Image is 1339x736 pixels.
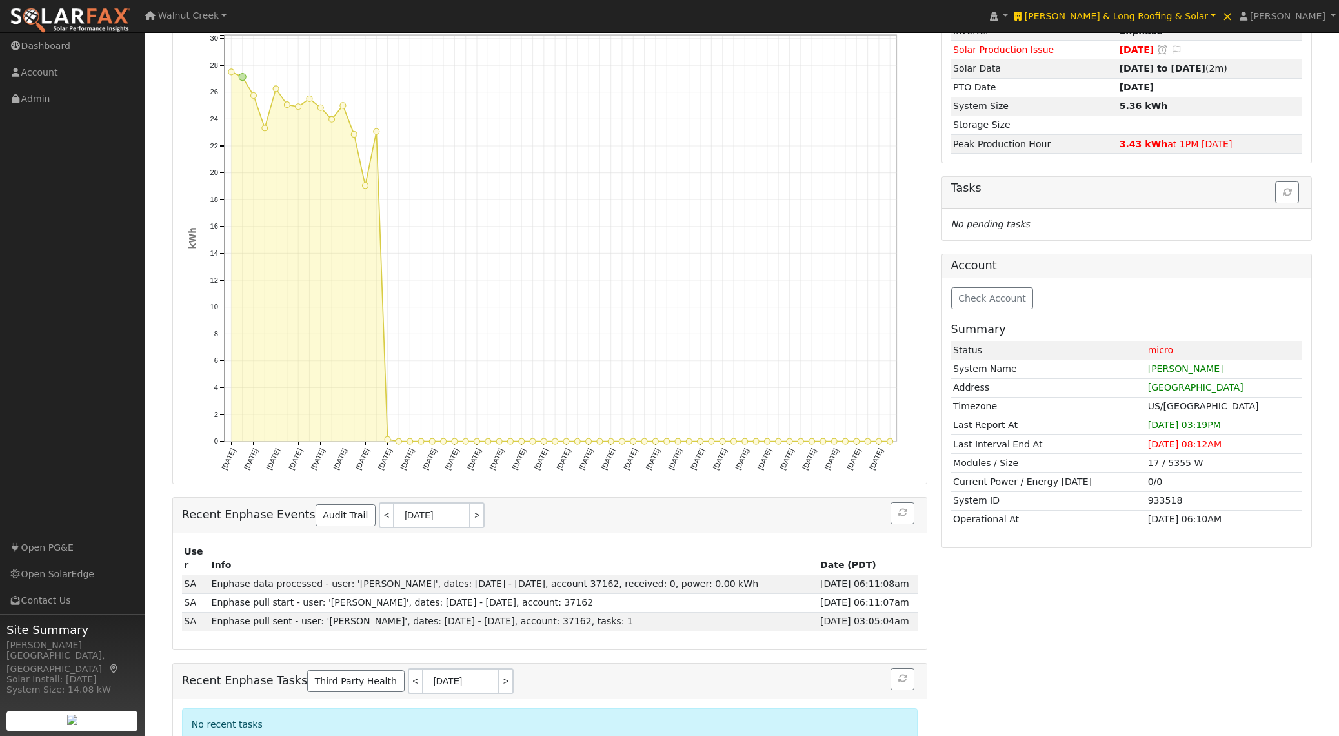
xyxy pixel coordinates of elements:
circle: onclick="" [709,439,714,445]
text: 8 [214,330,217,338]
circle: onclick="" [686,439,692,445]
td: at 1PM [DATE] [1117,135,1302,154]
circle: onclick="" [496,439,502,445]
circle: onclick="" [452,439,458,445]
circle: onclick="" [887,439,893,445]
circle: onclick="" [317,105,323,110]
circle: onclick="" [563,439,569,445]
text: [DATE] [823,447,840,471]
text: kWh [188,228,197,249]
span: (2m) [1120,63,1227,74]
strong: 3.43 kWh [1120,139,1168,149]
text: [DATE] [310,447,327,471]
td: [DATE] 03:05:04am [818,612,918,631]
span: [DATE] [1120,45,1154,55]
text: [DATE] [243,447,259,471]
a: < [408,668,422,694]
text: [DATE] [354,447,371,471]
td: [GEOGRAPHIC_DATA] [1145,378,1302,397]
circle: onclick="" [262,125,268,131]
text: 20 [210,169,217,177]
text: 22 [210,142,217,150]
span: × [1222,8,1233,24]
circle: onclick="" [787,439,792,445]
circle: onclick="" [407,439,413,445]
text: [DATE] [555,447,572,471]
text: [DATE] [287,447,304,471]
circle: onclick="" [630,439,636,445]
h5: Account [951,259,997,272]
circle: onclick="" [296,104,301,110]
td: Address [951,378,1146,397]
circle: onclick="" [698,439,703,445]
text: [DATE] [466,447,483,471]
text: 26 [210,88,217,96]
text: 28 [210,61,217,69]
text: [DATE] [868,447,885,471]
circle: onclick="" [652,439,658,445]
circle: onclick="" [239,74,246,81]
a: Third Party Health [307,670,404,692]
text: 12 [210,276,217,284]
td: [PERSON_NAME] [1145,360,1302,378]
text: 10 [210,303,217,311]
div: System Size: 14.08 kW [6,683,138,697]
circle: onclick="" [854,439,860,445]
td: Last Report At [951,416,1146,434]
td: SDP Admin [182,575,209,593]
circle: onclick="" [250,93,256,99]
circle: onclick="" [731,439,737,445]
h5: Recent Enphase Tasks [182,668,918,694]
circle: onclick="" [273,86,279,92]
circle: onclick="" [284,102,290,108]
a: Audit Trail [316,504,376,526]
span: Solar Production Issue [953,45,1054,55]
circle: onclick="" [474,439,480,445]
span: [DATE] [1120,82,1154,92]
circle: onclick="" [586,439,592,445]
circle: onclick="" [307,96,312,102]
span: Walnut Creek [158,10,219,21]
h5: Summary [951,323,1303,336]
circle: onclick="" [519,439,525,445]
text: [DATE] [801,447,818,471]
span: Site Summary [6,621,138,639]
circle: onclick="" [641,439,647,445]
text: 14 [210,249,217,257]
circle: onclick="" [843,439,849,445]
i: Edit Issue [1171,45,1182,54]
button: Refresh [891,668,914,690]
text: [DATE] [667,447,684,471]
td: There is a communication problem between an Envoy and microinverters that it monitors [1145,341,1302,360]
circle: onclick="" [608,439,614,445]
div: Solar Install: [DATE] [6,673,138,686]
td: 933518 [1145,491,1302,510]
strong: 5.36 kWh [1120,101,1168,111]
td: [DATE] 06:11:08am [818,575,918,593]
text: [DATE] [578,447,594,471]
strong: [DATE] to [DATE] [1120,63,1205,74]
td: Last Interval End At [951,435,1146,454]
text: [DATE] [265,447,281,471]
td: Enphase pull start - user: '[PERSON_NAME]', dates: [DATE] - [DATE], account: 37162 [209,593,818,612]
td: System Name [951,360,1146,378]
circle: onclick="" [328,117,334,123]
text: [DATE] [645,447,661,471]
text: [DATE] [845,447,862,471]
span: Check Account [958,293,1026,303]
circle: onclick="" [876,439,882,445]
text: [DATE] [220,447,237,471]
circle: onclick="" [619,439,625,445]
i: No pending tasks [951,219,1030,229]
circle: onclick="" [418,439,424,445]
a: > [470,502,485,528]
circle: onclick="" [351,132,357,138]
text: 0 [214,438,217,445]
button: Refresh [1275,181,1299,203]
td: Enphase data processed - user: '[PERSON_NAME]', dates: [DATE] - [DATE], account 37162, received: ... [209,575,818,593]
text: [DATE] [600,447,617,471]
td: Operational At [951,510,1146,529]
circle: onclick="" [664,439,670,445]
circle: onclick="" [776,439,781,445]
circle: onclick="" [530,439,536,445]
